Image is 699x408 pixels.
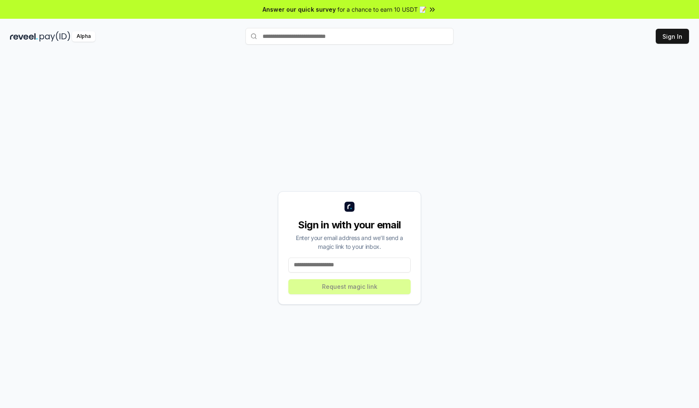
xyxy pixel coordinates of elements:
[263,5,336,14] span: Answer our quick survey
[72,31,95,42] div: Alpha
[345,202,354,212] img: logo_small
[288,233,411,251] div: Enter your email address and we’ll send a magic link to your inbox.
[656,29,689,44] button: Sign In
[10,31,38,42] img: reveel_dark
[337,5,426,14] span: for a chance to earn 10 USDT 📝
[40,31,70,42] img: pay_id
[288,218,411,232] div: Sign in with your email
